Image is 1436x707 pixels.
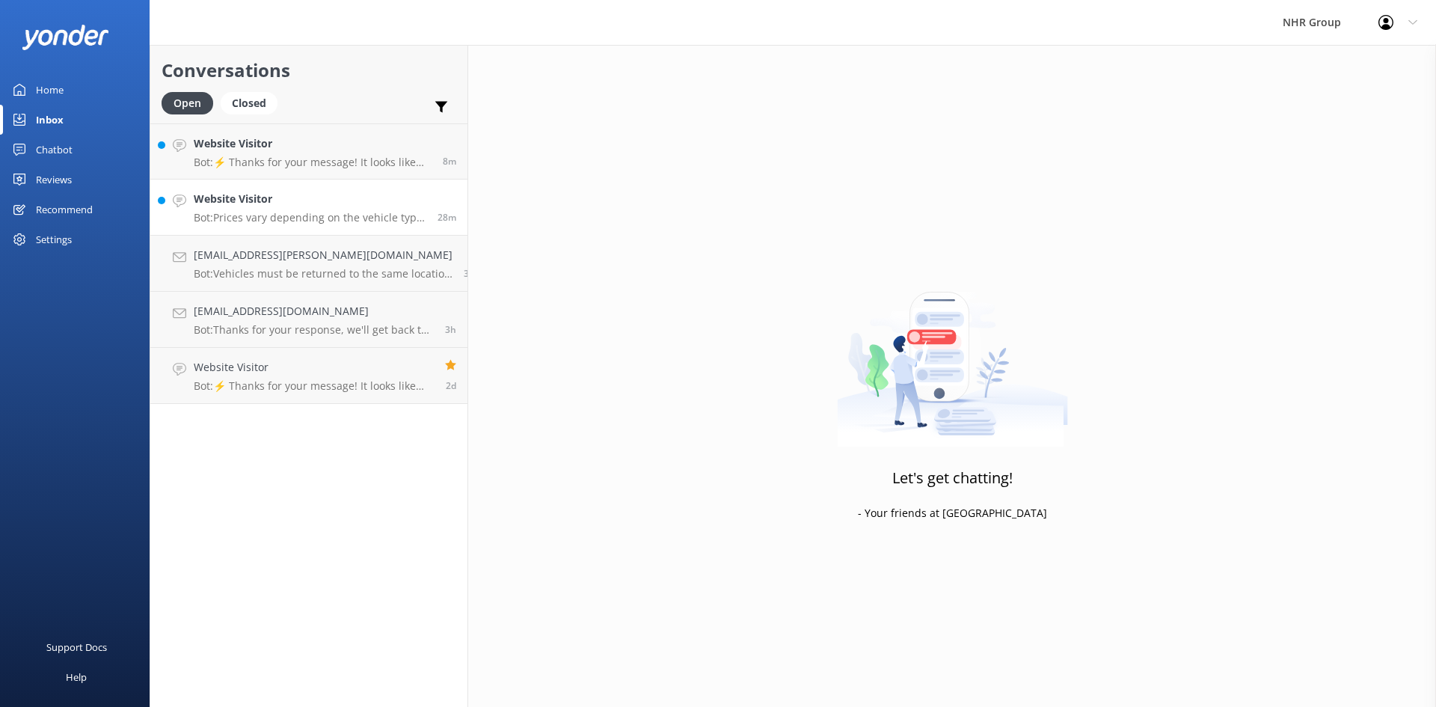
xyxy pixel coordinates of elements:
img: yonder-white-logo.png [22,25,108,49]
p: Bot: Thanks for your response, we'll get back to you as soon as we can during opening hours. [194,323,434,337]
span: 01:17pm 19-Aug-2025 (UTC +12:00) Pacific/Auckland [443,155,456,168]
div: Recommend [36,195,93,224]
img: artwork of a man stealing a conversation from at giant smartphone [837,260,1068,447]
a: [EMAIL_ADDRESS][DOMAIN_NAME]Bot:Thanks for your response, we'll get back to you as soon as we can... [150,292,467,348]
h4: [EMAIL_ADDRESS][PERSON_NAME][DOMAIN_NAME] [194,247,452,263]
p: Bot: ⚡ Thanks for your message! It looks like this one might be best handled by our team directly... [194,379,434,393]
h2: Conversations [162,56,456,85]
a: Open [162,94,221,111]
p: Bot: Vehicles must be returned to the same location they were picked up from, and we typically do... [194,267,452,281]
div: Support Docs [46,632,107,662]
a: Closed [221,94,285,111]
div: Settings [36,224,72,254]
h4: Website Visitor [194,135,432,152]
a: Website VisitorBot:Prices vary depending on the vehicle type, location, and your specific rental ... [150,180,467,236]
span: 01:17pm 17-Aug-2025 (UTC +12:00) Pacific/Auckland [446,379,456,392]
p: Bot: ⚡ Thanks for your message! It looks like this one might be best handled by our team directly... [194,156,432,169]
div: Help [66,662,87,692]
a: [EMAIL_ADDRESS][PERSON_NAME][DOMAIN_NAME]Bot:Vehicles must be returned to the same location they ... [150,236,467,292]
div: Open [162,92,213,114]
h4: Website Visitor [194,191,426,207]
a: Website VisitorBot:⚡ Thanks for your message! It looks like this one might be best handled by our... [150,348,467,404]
h4: [EMAIL_ADDRESS][DOMAIN_NAME] [194,303,434,319]
div: Home [36,75,64,105]
span: 12:57pm 19-Aug-2025 (UTC +12:00) Pacific/Auckland [438,211,456,224]
div: Chatbot [36,135,73,165]
span: 09:40am 19-Aug-2025 (UTC +12:00) Pacific/Auckland [445,323,456,336]
div: Inbox [36,105,64,135]
span: 10:01am 19-Aug-2025 (UTC +12:00) Pacific/Auckland [464,267,475,280]
p: - Your friends at [GEOGRAPHIC_DATA] [858,505,1047,521]
h3: Let's get chatting! [892,466,1013,490]
p: Bot: Prices vary depending on the vehicle type, location, and your specific rental needs. For the... [194,211,426,224]
a: Website VisitorBot:⚡ Thanks for your message! It looks like this one might be best handled by our... [150,123,467,180]
div: Reviews [36,165,72,195]
div: Closed [221,92,277,114]
h4: Website Visitor [194,359,434,376]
